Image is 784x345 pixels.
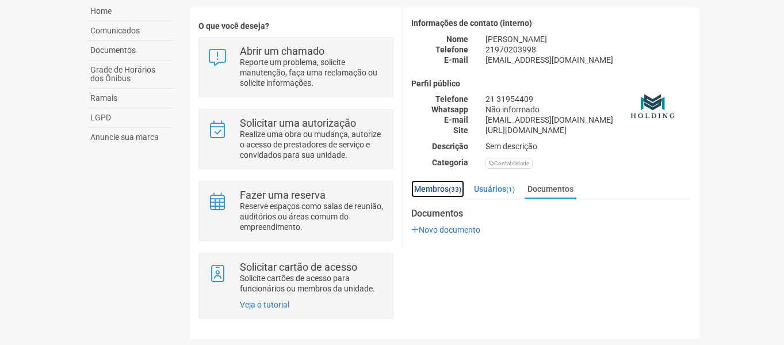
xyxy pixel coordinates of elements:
strong: Solicitar cartão de acesso [240,261,357,273]
div: [EMAIL_ADDRESS][DOMAIN_NAME] [477,55,699,65]
a: Abrir um chamado Reporte um problema, solicite manutenção, faça uma reclamação ou solicite inform... [208,46,384,88]
strong: Descrição [432,142,468,151]
a: Ramais [87,89,173,108]
a: LGPD [87,108,173,128]
strong: Categoria [432,158,468,167]
strong: Solicitar uma autorização [240,117,356,129]
div: Sem descrição [477,141,699,151]
a: Grade de Horários dos Ônibus [87,60,173,89]
strong: Nome [446,35,468,44]
strong: Documentos [411,208,691,219]
a: Veja o tutorial [240,300,289,309]
strong: Fazer uma reserva [240,189,326,201]
strong: Telefone [435,45,468,54]
strong: Whatsapp [431,105,468,114]
h4: Perfil público [411,79,691,88]
strong: Site [453,126,468,135]
small: (33) [449,185,461,194]
div: 21970203998 [477,44,699,55]
div: Não informado [477,104,699,115]
strong: Abrir um chamado [240,45,324,57]
a: Solicitar uma autorização Realize uma obra ou mudança, autorize o acesso de prestadores de serviç... [208,118,384,160]
p: Realize uma obra ou mudança, autorize o acesso de prestadores de serviço e convidados para sua un... [240,129,384,160]
strong: Telefone [435,94,468,104]
div: [PERSON_NAME] [477,34,699,44]
a: Solicitar cartão de acesso Solicite cartões de acesso para funcionários ou membros da unidade. [208,262,384,294]
div: [EMAIL_ADDRESS][DOMAIN_NAME] [477,115,699,125]
a: Usuários(1) [471,180,518,198]
h4: Informações de contato (interno) [411,19,691,28]
a: Fazer uma reserva Reserve espaços como salas de reunião, auditórios ou áreas comum do empreendime... [208,190,384,232]
a: Documentos [87,41,173,60]
a: Home [87,2,173,21]
a: Comunicados [87,21,173,41]
a: Documentos [525,180,576,199]
strong: E-mail [444,55,468,65]
a: Membros(33) [411,180,464,198]
p: Solicite cartões de acesso para funcionários ou membros da unidade. [240,273,384,294]
div: [URL][DOMAIN_NAME] [477,125,699,135]
img: business.png [625,79,682,137]
h4: O que você deseja? [198,22,393,31]
div: 21 31954409 [477,94,699,104]
a: Anuncie sua marca [87,128,173,147]
p: Reporte um problema, solicite manutenção, faça uma reclamação ou solicite informações. [240,57,384,88]
div: Contabilidade [485,158,533,169]
a: Novo documento [411,225,480,234]
small: (1) [506,185,515,194]
strong: E-mail [444,115,468,124]
p: Reserve espaços como salas de reunião, auditórios ou áreas comum do empreendimento. [240,201,384,232]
